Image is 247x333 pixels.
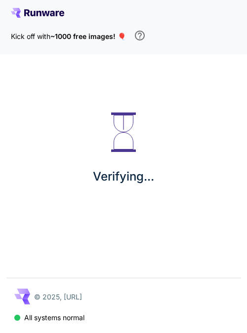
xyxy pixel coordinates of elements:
[50,32,126,40] span: ~1000 free images! 🎈
[93,168,154,185] p: Verifying...
[11,32,50,40] span: Kick off with
[130,26,150,45] button: In order to qualify for free credit, you need to sign up with a business email address and click ...
[24,312,84,323] p: All systems normal
[34,292,82,302] p: © 2025, [URL]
